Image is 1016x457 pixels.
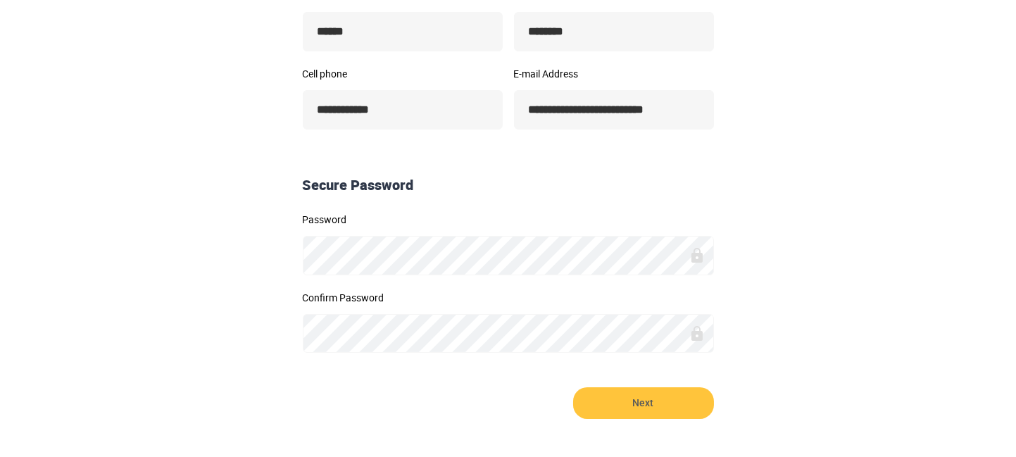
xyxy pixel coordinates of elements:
label: Confirm Password [303,293,714,303]
label: Cell phone [303,69,503,79]
div: Secure Password [297,175,720,196]
label: E-mail Address [514,69,714,79]
button: Next [573,387,714,419]
label: Password [303,215,714,225]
